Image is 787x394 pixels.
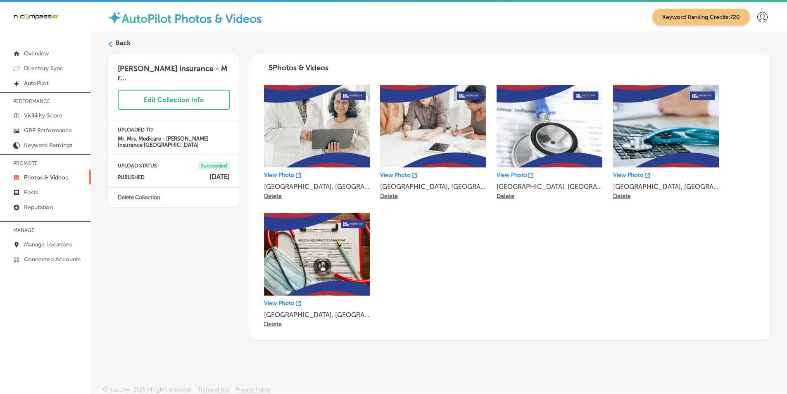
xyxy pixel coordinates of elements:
h4: Mr. Mrs. Medicare - [PERSON_NAME] Insurance [GEOGRAPHIC_DATA] [118,136,230,148]
p: Connected Accounts [24,256,81,263]
a: View Photo [497,172,533,179]
p: Locl, Inc. 2025 all rights reserved. [110,387,192,393]
p: UPLOADED TO [118,127,230,133]
p: Reputation [24,204,53,211]
label: AutoPilot Photos & Videos [122,12,262,26]
p: Manage Locations [24,241,72,248]
a: View Photo [264,300,301,307]
a: View Photo [380,172,417,179]
h4: [DATE] [209,173,230,181]
p: PUBLISHED [118,174,145,180]
button: Edit Collection Info [118,90,230,110]
p: GBP Performance [24,127,72,134]
a: View Photo [613,172,650,179]
p: AutoPilot [24,80,49,87]
p: View Photo [497,172,527,179]
p: Visibility Score [24,112,62,119]
img: Collection thumbnail [264,213,370,296]
p: Directory Sync [24,65,63,72]
img: 660ab0bf-5cc7-4cb8-ba1c-48b5ae0f18e60NCTV_CLogo_TV_Black_-500x88.png [13,13,59,21]
p: Delete [613,193,631,200]
span: 5 Photos & Videos [269,63,328,72]
p: Delete [264,193,282,200]
p: Keyword Rankings [24,142,72,149]
p: [GEOGRAPHIC_DATA], [GEOGRAPHIC_DATA] 19475 [264,311,370,319]
a: Delete Collection [118,194,160,201]
p: View Photo [380,172,411,179]
p: Delete [380,193,398,200]
label: Back [115,38,131,48]
a: View Photo [264,172,301,179]
img: Collection thumbnail [380,85,486,167]
img: Collection thumbnail [497,85,602,167]
p: [GEOGRAPHIC_DATA], [GEOGRAPHIC_DATA] 19475 [497,183,602,191]
img: autopilot-icon [107,10,122,25]
p: Posts [24,189,38,196]
p: View Photo [264,172,295,179]
p: [GEOGRAPHIC_DATA], [GEOGRAPHIC_DATA] 19475 [380,183,486,191]
span: Keyword Ranking Credits: 720 [652,9,750,26]
p: [GEOGRAPHIC_DATA], [GEOGRAPHIC_DATA] 19475 [264,183,370,191]
p: Delete [264,321,282,328]
span: Succeeded [198,162,230,170]
p: [GEOGRAPHIC_DATA], [GEOGRAPHIC_DATA] 19475 [613,183,719,191]
img: Collection thumbnail [264,85,370,167]
p: Overview [24,50,49,57]
h3: [PERSON_NAME] Insurance - Mr... [108,54,240,82]
p: View Photo [613,172,644,179]
img: Collection thumbnail [613,85,719,167]
p: UPLOAD STATUS [118,163,157,169]
p: View Photo [264,300,295,307]
p: Photos & Videos [24,174,68,181]
p: Delete [497,193,514,200]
